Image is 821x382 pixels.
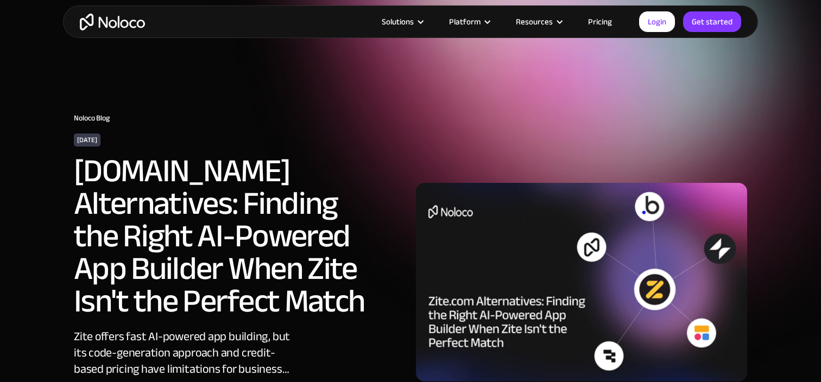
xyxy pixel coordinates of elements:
div: Platform [435,15,502,29]
h2: [DOMAIN_NAME] Alternatives: Finding the Right AI-Powered App Builder When Zite Isn't the Perfect ... [74,155,372,317]
a: Login [639,11,675,32]
div: Solutions [368,15,435,29]
a: Pricing [574,15,626,29]
a: home [80,14,145,30]
div: Platform [449,15,481,29]
div: Zite offers fast AI-powered app building, but its code-generation approach and credit-based prici... [74,328,296,377]
div: [DATE] [74,133,100,147]
div: Solutions [382,15,414,29]
div: Resources [516,15,553,29]
h1: Noloco Blog [74,114,747,123]
a: Get started [683,11,741,32]
div: Resources [502,15,574,29]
